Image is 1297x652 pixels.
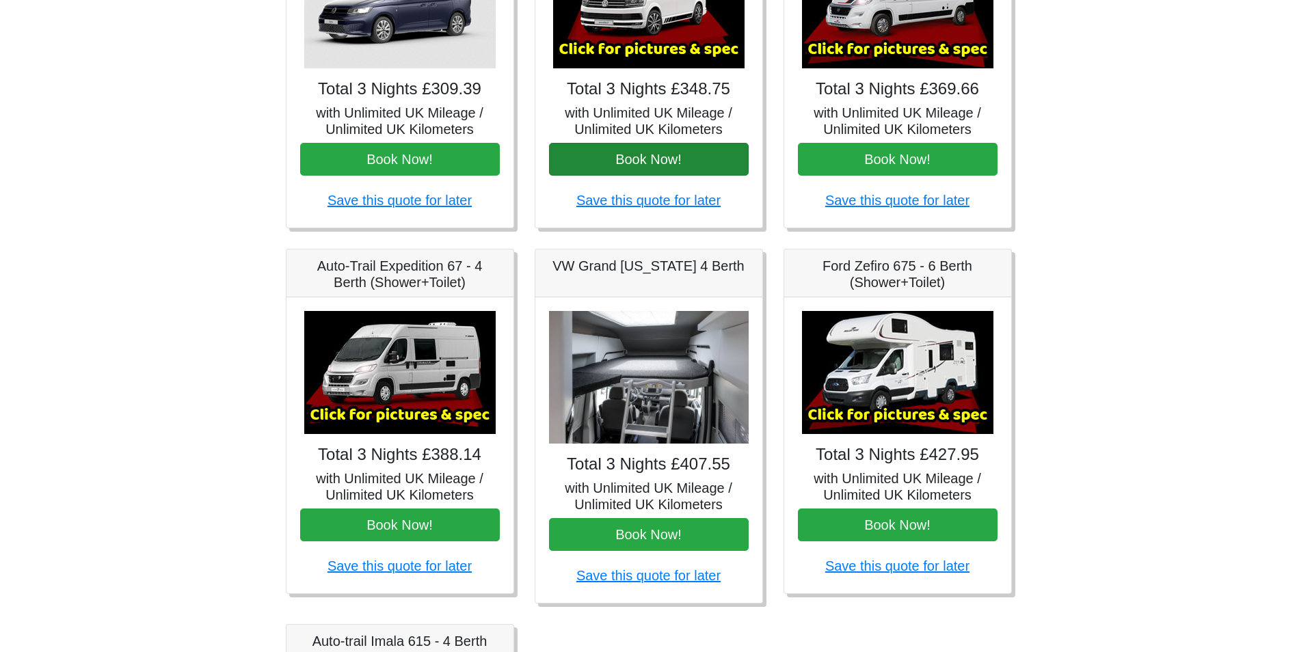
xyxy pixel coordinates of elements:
h5: with Unlimited UK Mileage / Unlimited UK Kilometers [549,480,749,513]
a: Save this quote for later [327,193,472,208]
img: VW Grand California 4 Berth [549,311,749,444]
button: Book Now! [549,143,749,176]
img: Ford Zefiro 675 - 6 Berth (Shower+Toilet) [802,311,993,434]
h5: Auto-Trail Expedition 67 - 4 Berth (Shower+Toilet) [300,258,500,290]
a: Save this quote for later [576,568,721,583]
a: Save this quote for later [327,558,472,573]
h5: with Unlimited UK Mileage / Unlimited UK Kilometers [549,105,749,137]
button: Book Now! [798,143,998,176]
h5: with Unlimited UK Mileage / Unlimited UK Kilometers [300,105,500,137]
button: Book Now! [798,508,998,541]
a: Save this quote for later [825,193,970,208]
h4: Total 3 Nights £369.66 [798,79,998,99]
h5: Ford Zefiro 675 - 6 Berth (Shower+Toilet) [798,258,998,290]
a: Save this quote for later [576,193,721,208]
a: Save this quote for later [825,558,970,573]
button: Book Now! [300,143,500,176]
h5: with Unlimited UK Mileage / Unlimited UK Kilometers [798,105,998,137]
h4: Total 3 Nights £407.55 [549,454,749,474]
h5: with Unlimited UK Mileage / Unlimited UK Kilometers [300,470,500,503]
h4: Total 3 Nights £309.39 [300,79,500,99]
h5: with Unlimited UK Mileage / Unlimited UK Kilometers [798,470,998,503]
h5: VW Grand [US_STATE] 4 Berth [549,258,749,274]
img: Auto-Trail Expedition 67 - 4 Berth (Shower+Toilet) [304,311,496,434]
button: Book Now! [300,508,500,541]
button: Book Now! [549,518,749,551]
h4: Total 3 Nights £427.95 [798,445,998,465]
h5: Auto-trail Imala 615 - 4 Berth [300,633,500,649]
h4: Total 3 Nights £388.14 [300,445,500,465]
h4: Total 3 Nights £348.75 [549,79,749,99]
